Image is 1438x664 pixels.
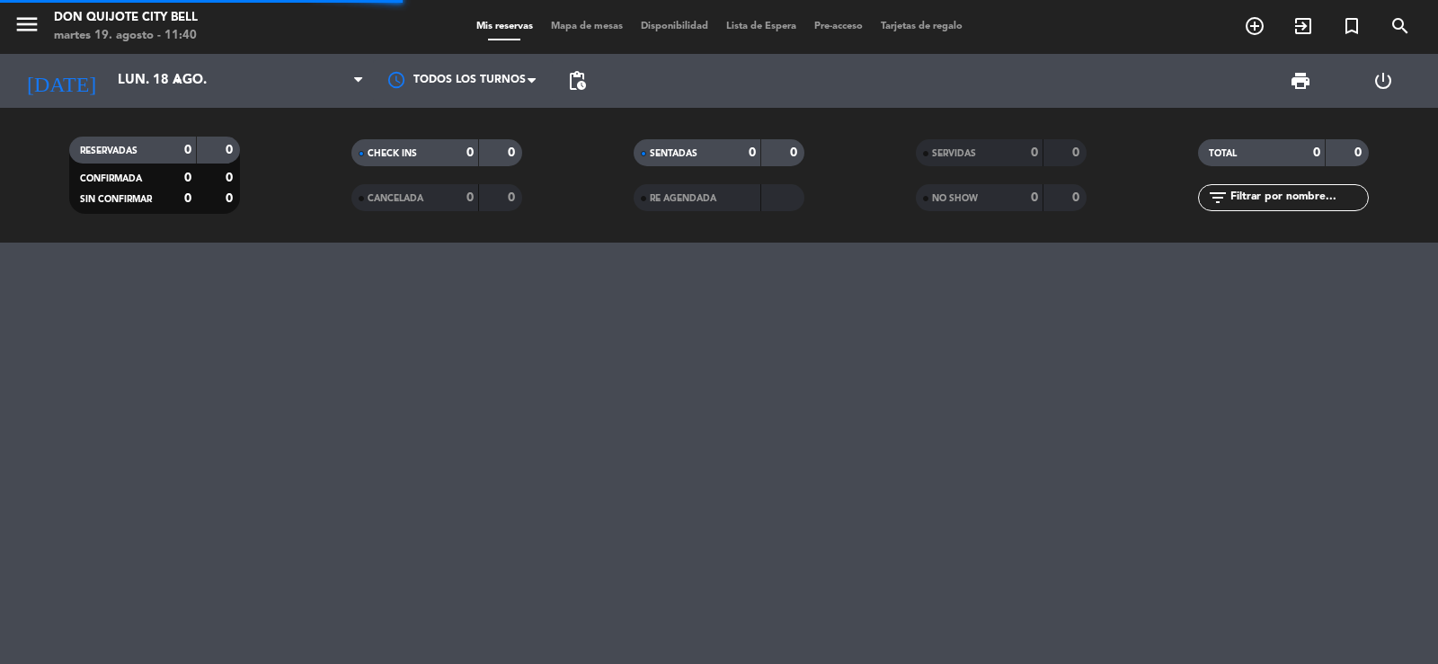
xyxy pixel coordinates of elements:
i: power_settings_new [1372,70,1394,92]
strong: 0 [1031,146,1038,159]
strong: 0 [508,146,519,159]
strong: 0 [1072,146,1083,159]
strong: 0 [184,172,191,184]
strong: 0 [1313,146,1320,159]
button: menu [13,11,40,44]
span: Mis reservas [467,22,542,31]
span: print [1290,70,1311,92]
span: CANCELADA [368,194,423,203]
span: SENTADAS [650,149,697,158]
span: NO SHOW [932,194,978,203]
strong: 0 [790,146,801,159]
span: Mapa de mesas [542,22,632,31]
div: LOG OUT [1342,54,1425,108]
i: menu [13,11,40,38]
strong: 0 [184,192,191,205]
span: Pre-acceso [805,22,872,31]
span: RESERVADAS [80,146,138,155]
span: Disponibilidad [632,22,717,31]
span: TOTAL [1209,149,1237,158]
i: exit_to_app [1292,15,1314,37]
strong: 0 [749,146,756,159]
span: SERVIDAS [932,149,976,158]
strong: 0 [466,191,474,204]
strong: 0 [226,144,236,156]
span: pending_actions [566,70,588,92]
span: Tarjetas de regalo [872,22,972,31]
i: turned_in_not [1341,15,1363,37]
span: SIN CONFIRMAR [80,195,152,204]
strong: 0 [226,192,236,205]
i: search [1389,15,1411,37]
span: CHECK INS [368,149,417,158]
strong: 0 [466,146,474,159]
strong: 0 [1354,146,1365,159]
div: Don Quijote City Bell [54,9,198,27]
div: martes 19. agosto - 11:40 [54,27,198,45]
i: arrow_drop_down [167,70,189,92]
span: RE AGENDADA [650,194,716,203]
i: [DATE] [13,61,109,101]
input: Filtrar por nombre... [1229,188,1368,208]
strong: 0 [184,144,191,156]
span: CONFIRMADA [80,174,142,183]
strong: 0 [1031,191,1038,204]
i: filter_list [1207,187,1229,208]
i: add_circle_outline [1244,15,1265,37]
span: Lista de Espera [717,22,805,31]
strong: 0 [508,191,519,204]
strong: 0 [226,172,236,184]
strong: 0 [1072,191,1083,204]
